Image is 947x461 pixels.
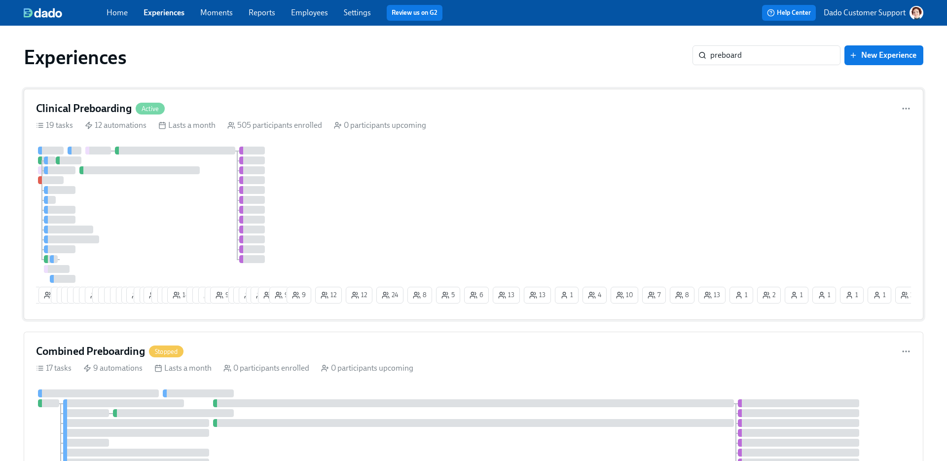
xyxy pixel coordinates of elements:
[376,287,403,304] button: 24
[57,287,81,304] button: 4
[560,290,573,300] span: 1
[158,120,216,131] div: Lasts a month
[162,287,188,304] button: 11
[132,290,147,300] span: 27
[24,45,127,69] h1: Experiences
[24,8,62,18] img: dado
[493,287,520,304] button: 13
[85,120,146,131] div: 12 automations
[555,287,579,304] button: 1
[844,45,923,65] button: New Experience
[382,290,398,300] span: 24
[139,290,152,300] span: 4
[588,290,601,300] span: 4
[292,290,306,300] span: 9
[735,290,748,300] span: 1
[200,8,233,17] a: Moments
[216,290,229,300] span: 9
[144,287,171,304] button: 19
[110,287,134,304] button: 7
[670,287,694,304] button: 8
[233,287,259,304] button: 17
[757,287,781,304] button: 2
[901,290,913,300] span: 2
[824,7,906,18] p: Dado Customer Support
[38,287,63,304] button: 8
[470,290,483,300] span: 6
[344,8,371,17] a: Settings
[227,120,322,131] div: 505 participants enrolled
[258,287,282,304] button: 3
[524,287,551,304] button: 13
[192,290,206,300] span: 9
[611,287,638,304] button: 10
[61,287,88,304] button: 24
[36,101,132,116] h4: Clinical Preboarding
[223,363,309,374] div: 0 participants enrolled
[198,287,223,304] button: 9
[98,290,111,300] span: 3
[256,290,272,300] span: 23
[157,287,181,304] button: 7
[73,290,89,300] span: 23
[157,290,170,300] span: 7
[84,290,101,300] span: 13
[90,290,107,300] span: 13
[616,290,633,300] span: 10
[149,290,166,300] span: 19
[126,287,153,304] button: 27
[38,290,52,300] span: 6
[79,287,106,304] button: 13
[762,5,816,21] button: Help Center
[583,287,607,304] button: 4
[351,290,367,300] span: 12
[263,290,277,300] span: 3
[154,363,212,374] div: Lasts a month
[205,287,229,304] button: 4
[845,290,858,300] span: 1
[334,120,426,131] div: 0 participants upcoming
[910,6,923,20] img: AATXAJw-nxTkv1ws5kLOi-TQIsf862R-bs_0p3UQSuGH=s96-c
[812,287,836,304] button: 1
[116,287,140,304] button: 3
[67,290,83,300] span: 24
[239,287,266,304] button: 14
[387,5,442,21] button: Review us on G2
[73,287,100,304] button: 15
[873,290,886,300] span: 1
[192,287,217,304] button: 8
[275,290,289,300] span: 9
[56,290,70,300] span: 5
[151,287,175,304] button: 7
[36,120,73,131] div: 19 tasks
[698,287,726,304] button: 13
[321,290,336,300] span: 12
[251,287,278,304] button: 23
[315,287,342,304] button: 12
[763,290,775,300] span: 2
[346,287,372,304] button: 12
[24,8,107,18] a: dado
[464,287,489,304] button: 6
[134,287,158,304] button: 4
[173,290,189,300] span: 18
[104,290,117,300] span: 3
[140,287,163,304] button: 2
[441,290,455,300] span: 5
[436,287,460,304] button: 5
[36,344,145,359] h4: Combined Preboarding
[149,348,183,355] span: Stopped
[675,290,689,300] span: 8
[109,290,123,300] span: 5
[44,290,58,300] span: 8
[840,287,864,304] button: 1
[767,8,811,18] span: Help Center
[269,287,294,304] button: 9
[642,287,666,304] button: 7
[121,287,146,304] button: 8
[51,287,75,304] button: 5
[895,287,919,304] button: 2
[249,8,275,17] a: Reports
[648,290,660,300] span: 7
